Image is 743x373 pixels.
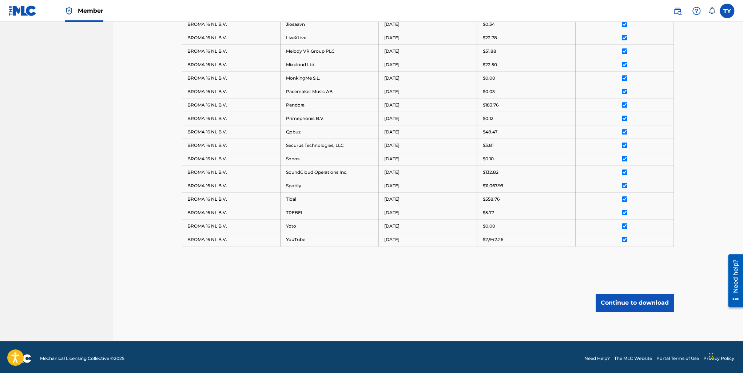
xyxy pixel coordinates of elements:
div: Виджет чата [707,338,743,373]
p: $2,942.26 [482,236,503,243]
div: Help [689,4,704,18]
p: $0.34 [482,21,494,28]
p: $11,067.99 [482,183,503,189]
td: BROMA 16 NL B.V. [182,152,280,165]
td: [DATE] [379,139,477,152]
td: Jiosaavn [280,17,378,31]
td: BROMA 16 NL B.V. [182,165,280,179]
td: BROMA 16 NL B.V. [182,17,280,31]
p: $0.10 [482,156,493,162]
div: User Menu [720,4,734,18]
p: $22.50 [482,61,497,68]
td: Yoto [280,219,378,233]
iframe: Resource Center [723,251,743,310]
p: $132.82 [482,169,498,176]
td: SoundCloud Operations Inc. [280,165,378,179]
td: BROMA 16 NL B.V. [182,85,280,98]
span: Mechanical Licensing Collective © 2025 [40,355,124,362]
td: BROMA 16 NL B.V. [182,179,280,192]
p: $22.78 [482,35,497,41]
td: [DATE] [379,17,477,31]
td: BROMA 16 NL B.V. [182,112,280,125]
td: Sonos [280,152,378,165]
td: BROMA 16 NL B.V. [182,139,280,152]
td: [DATE] [379,125,477,139]
td: Qobuz [280,125,378,139]
td: LiveXLive [280,31,378,44]
td: BROMA 16 NL B.V. [182,206,280,219]
td: BROMA 16 NL B.V. [182,31,280,44]
td: Spotify [280,179,378,192]
td: Pacemaker Music AB [280,85,378,98]
div: Перетащить [709,345,713,367]
p: $51.88 [482,48,496,55]
td: Primephonic B.V. [280,112,378,125]
p: $183.76 [482,102,498,108]
button: Continue to download [596,294,674,312]
img: Top Rightsholder [65,7,73,15]
td: Tidal [280,192,378,206]
td: [DATE] [379,192,477,206]
img: MLC Logo [9,5,37,16]
td: YouTube [280,233,378,246]
td: MonkingMe S.L. [280,71,378,85]
td: BROMA 16 NL B.V. [182,58,280,71]
td: BROMA 16 NL B.V. [182,44,280,58]
td: [DATE] [379,112,477,125]
p: $0.00 [482,223,495,229]
td: [DATE] [379,152,477,165]
td: [DATE] [379,31,477,44]
div: Notifications [708,7,715,15]
td: [DATE] [379,233,477,246]
td: [DATE] [379,219,477,233]
td: [DATE] [379,179,477,192]
img: search [673,7,682,15]
iframe: Chat Widget [707,338,743,373]
p: $3.81 [482,142,493,149]
p: $558.76 [482,196,499,202]
p: $0.12 [482,115,493,122]
td: Securus Technologies, LLC [280,139,378,152]
td: BROMA 16 NL B.V. [182,219,280,233]
td: [DATE] [379,58,477,71]
p: $0.00 [482,75,495,81]
p: $48.47 [482,129,497,135]
a: The MLC Website [614,355,652,362]
span: Member [78,7,103,15]
td: BROMA 16 NL B.V. [182,233,280,246]
td: [DATE] [379,206,477,219]
td: [DATE] [379,44,477,58]
a: Public Search [670,4,685,18]
a: Portal Terms of Use [656,355,699,362]
td: [DATE] [379,71,477,85]
p: $5.77 [482,209,494,216]
td: BROMA 16 NL B.V. [182,192,280,206]
td: Pandora [280,98,378,112]
td: BROMA 16 NL B.V. [182,98,280,112]
td: [DATE] [379,85,477,98]
td: Melody VR Group PLC [280,44,378,58]
td: BROMA 16 NL B.V. [182,125,280,139]
td: BROMA 16 NL B.V. [182,71,280,85]
p: $0.03 [482,88,494,95]
a: Need Help? [584,355,610,362]
td: [DATE] [379,98,477,112]
a: Privacy Policy [703,355,734,362]
img: help [692,7,701,15]
td: Mixcloud Ltd [280,58,378,71]
td: [DATE] [379,165,477,179]
td: TREBEL [280,206,378,219]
